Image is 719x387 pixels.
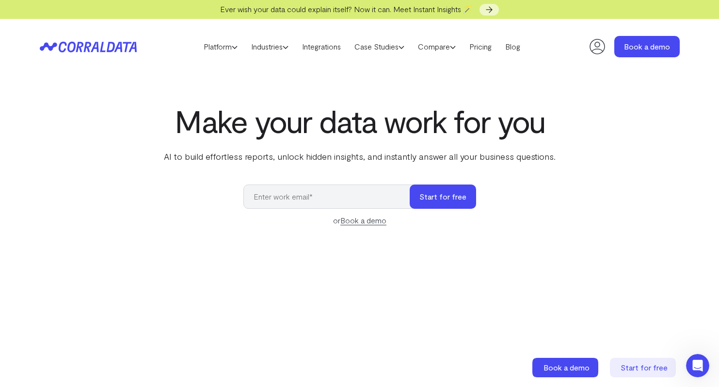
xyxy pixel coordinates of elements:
button: Start for free [410,185,476,209]
a: Platform [197,39,244,54]
a: Start for free [610,358,678,377]
a: Blog [498,39,527,54]
p: AI to build effortless reports, unlock hidden insights, and instantly answer all your business qu... [162,150,558,163]
a: Pricing [463,39,498,54]
a: Book a demo [532,358,600,377]
span: Book a demo [543,363,590,372]
h1: Make your data work for you [162,103,558,138]
a: Industries [244,39,295,54]
a: Integrations [295,39,348,54]
input: Enter work email* [243,185,419,209]
a: Compare [411,39,463,54]
span: Ever wish your data could explain itself? Now it can. Meet Instant Insights 🪄 [220,4,473,14]
span: Start for free [621,363,668,372]
a: Book a demo [614,36,680,57]
a: Case Studies [348,39,411,54]
a: Book a demo [340,216,386,225]
iframe: Intercom live chat [686,354,709,377]
div: or [243,215,476,226]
